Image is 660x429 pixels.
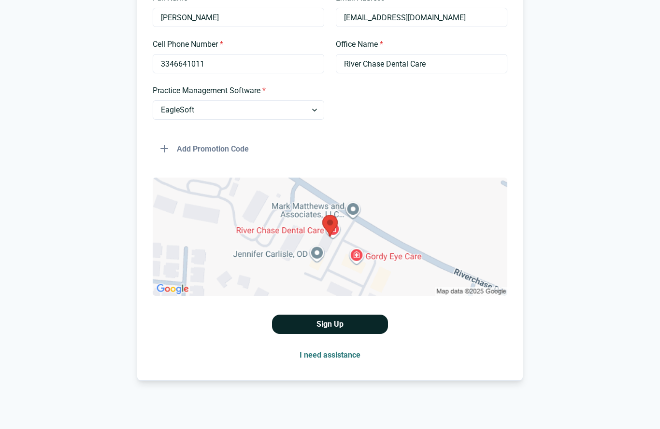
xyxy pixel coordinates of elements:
label: Cell Phone Number [153,39,318,50]
label: Office Name [336,39,502,50]
button: I need assistance [292,346,368,365]
button: Sign Up [272,315,388,334]
img: Selected Place [153,178,507,296]
label: Practice Management Software [153,85,318,97]
input: Type your office name and address [336,54,507,73]
button: Add Promotion Code [153,139,257,158]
